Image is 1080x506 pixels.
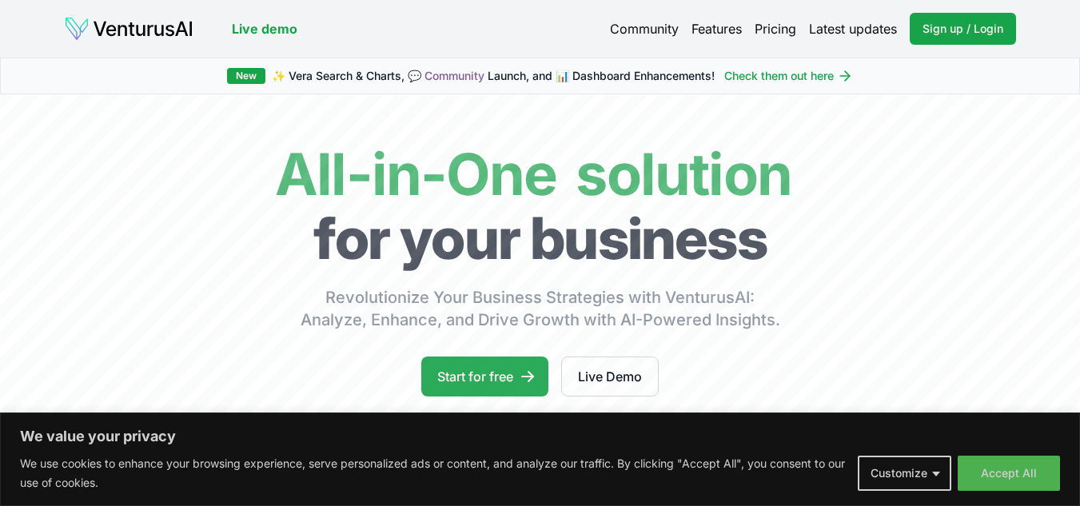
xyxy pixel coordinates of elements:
[421,357,548,396] a: Start for free
[923,21,1003,37] span: Sign up / Login
[610,19,679,38] a: Community
[858,456,951,491] button: Customize
[910,13,1016,45] a: Sign up / Login
[20,427,1060,446] p: We value your privacy
[691,19,742,38] a: Features
[64,16,193,42] img: logo
[724,68,853,84] a: Check them out here
[227,68,265,84] div: New
[20,454,846,492] p: We use cookies to enhance your browsing experience, serve personalized ads or content, and analyz...
[232,19,297,38] a: Live demo
[755,19,796,38] a: Pricing
[424,69,484,82] a: Community
[958,456,1060,491] button: Accept All
[561,357,659,396] a: Live Demo
[272,68,715,84] span: ✨ Vera Search & Charts, 💬 Launch, and 📊 Dashboard Enhancements!
[809,19,897,38] a: Latest updates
